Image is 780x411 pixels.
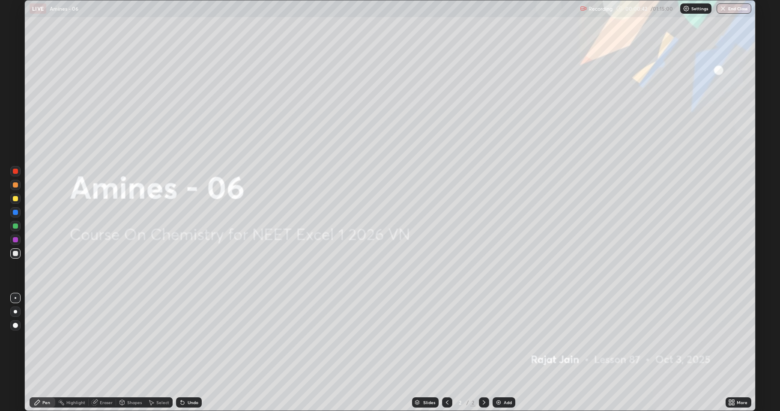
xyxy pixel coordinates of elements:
[495,399,502,406] img: add-slide-button
[580,5,587,12] img: recording.375f2c34.svg
[127,400,142,405] div: Shapes
[717,3,751,14] button: End Class
[66,400,85,405] div: Highlight
[32,5,44,12] p: LIVE
[470,399,475,406] div: 2
[589,6,613,12] p: Recording
[188,400,198,405] div: Undo
[720,5,726,12] img: end-class-cross
[50,5,78,12] p: Amines - 06
[156,400,169,405] div: Select
[691,6,708,11] p: Settings
[737,400,747,405] div: More
[42,400,50,405] div: Pen
[504,400,512,405] div: Add
[466,400,469,405] div: /
[100,400,113,405] div: Eraser
[683,5,690,12] img: class-settings-icons
[423,400,435,405] div: Slides
[456,400,464,405] div: 2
